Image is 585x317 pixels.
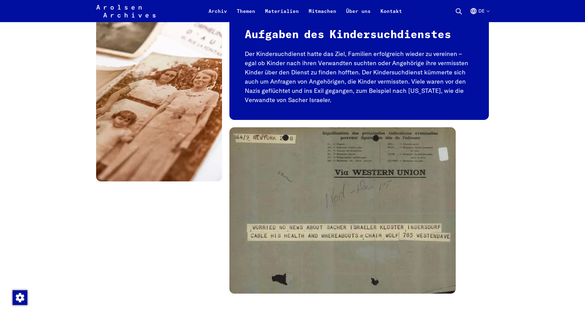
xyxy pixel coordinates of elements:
div: Zustimmung ändern [12,290,27,305]
a: Materialien [260,7,304,22]
a: Themen [232,7,260,22]
strong: Aufgaben des Kindersuchdienstes [245,30,451,41]
a: Über uns [341,7,376,22]
p: Der Kindersuchdienst hatte das Ziel, Familien erfolgreich wieder zu vereinen – egal ob Kinder nac... [245,49,474,105]
a: Mitmachen [304,7,341,22]
button: Deutsch, Sprachauswahl [470,7,489,22]
a: Kontakt [376,7,407,22]
nav: Primär [204,4,407,18]
a: Archiv [204,7,232,22]
img: Zustimmung ändern [13,290,27,305]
